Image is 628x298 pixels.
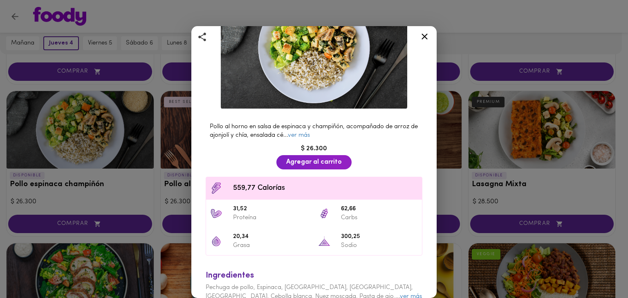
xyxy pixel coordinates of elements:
[233,205,310,214] span: 31,52
[206,270,422,282] div: Ingredientes
[233,183,418,194] span: 559,77 Calorías
[210,207,222,220] img: 31,52 Proteína
[341,232,418,242] span: 300,25
[276,155,352,169] button: Agregar al carrito
[210,235,222,247] img: 20,34 Grasa
[341,241,418,250] p: Sodio
[210,124,418,138] span: Pollo al horno en salsa de espinaca y champiñón, acompañado de arroz de ajonjolí y chía, ensalada...
[210,182,222,194] img: Contenido calórico
[202,144,426,153] div: $ 26.300
[581,251,620,290] iframe: Messagebird Livechat Widget
[341,213,418,222] p: Carbs
[288,132,310,138] a: ver más
[318,235,330,247] img: 300,25 Sodio
[233,241,310,250] p: Grasa
[341,205,418,214] span: 62,66
[233,213,310,222] p: Proteína
[286,158,342,166] span: Agregar al carrito
[233,232,310,242] span: 20,34
[318,207,330,220] img: 62,66 Carbs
